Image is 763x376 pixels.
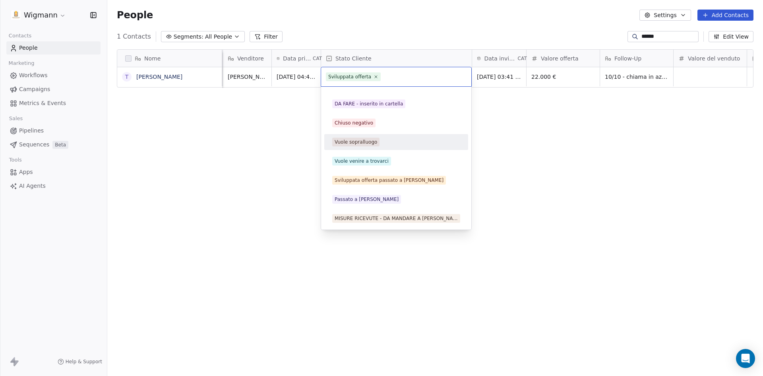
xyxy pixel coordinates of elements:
div: Chiuso negativo [335,119,373,127]
div: Passato a [PERSON_NAME] [335,196,399,203]
div: Sviluppata offerta passato a [PERSON_NAME] [335,177,443,184]
div: Sviluppata offerta [328,73,371,80]
div: MISURE RICEVUTE - DA MANDARE A [PERSON_NAME] [335,215,458,222]
div: Vuole sopralluogo [335,138,377,146]
div: Vuole venire a trovarci [335,158,389,165]
div: Suggestions [324,0,468,226]
div: DA FARE - inserito in cartella [335,100,403,107]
